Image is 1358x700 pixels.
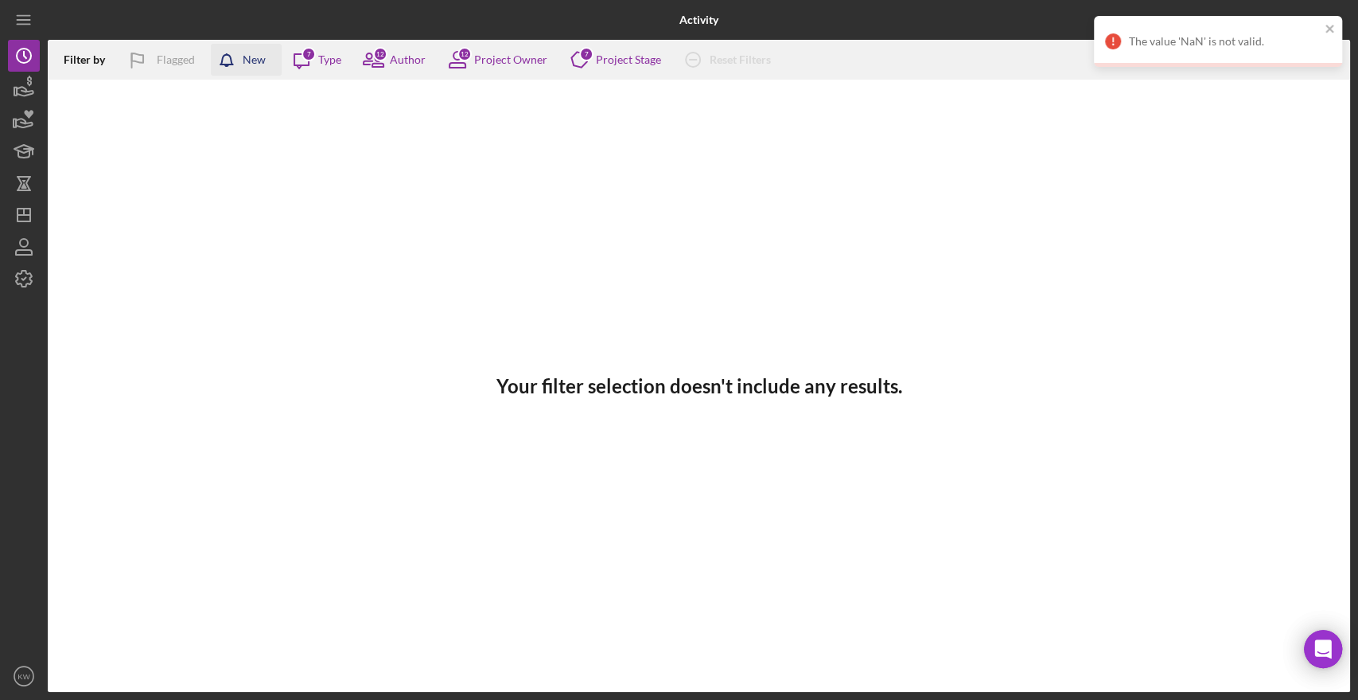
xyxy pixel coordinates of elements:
button: KW [8,660,40,692]
div: Filter by [64,53,117,66]
div: 12 [373,47,387,61]
div: New [243,44,266,76]
button: close [1325,22,1336,37]
div: Project Owner [474,53,547,66]
div: Type [318,53,341,66]
div: 7 [579,47,593,61]
div: Open Intercom Messenger [1304,630,1342,668]
b: Activity [679,14,718,26]
button: Reset Filters [673,44,787,76]
div: Flagged [157,44,195,76]
div: 7 [302,47,316,61]
button: New [211,44,282,76]
div: 12 [457,47,472,61]
div: The value 'NaN' is not valid. [1129,35,1320,48]
button: Flagged [117,44,211,76]
div: Reset Filters [710,44,771,76]
div: Project Stage [596,53,661,66]
text: KW [18,672,30,681]
h3: Your filter selection doesn't include any results. [496,375,902,397]
div: Author [390,53,426,66]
